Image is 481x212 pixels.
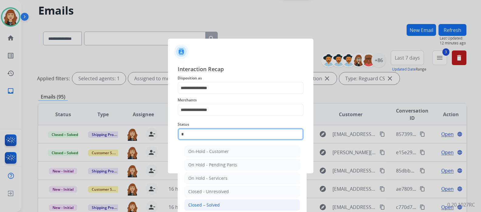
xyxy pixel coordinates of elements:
[178,121,304,128] span: Status
[188,189,229,195] div: Closed - Unresolved
[447,201,475,208] p: 0.20.1027RC
[188,202,220,208] div: Closed – Solved
[178,75,304,82] span: Disposition as
[174,44,189,59] img: contactIcon
[178,96,304,104] span: Merchants
[188,162,237,168] div: On Hold - Pending Parts
[188,148,229,155] div: On-Hold - Customer
[188,175,227,181] div: On Hold - Servicers
[178,65,304,75] span: Interaction Recap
